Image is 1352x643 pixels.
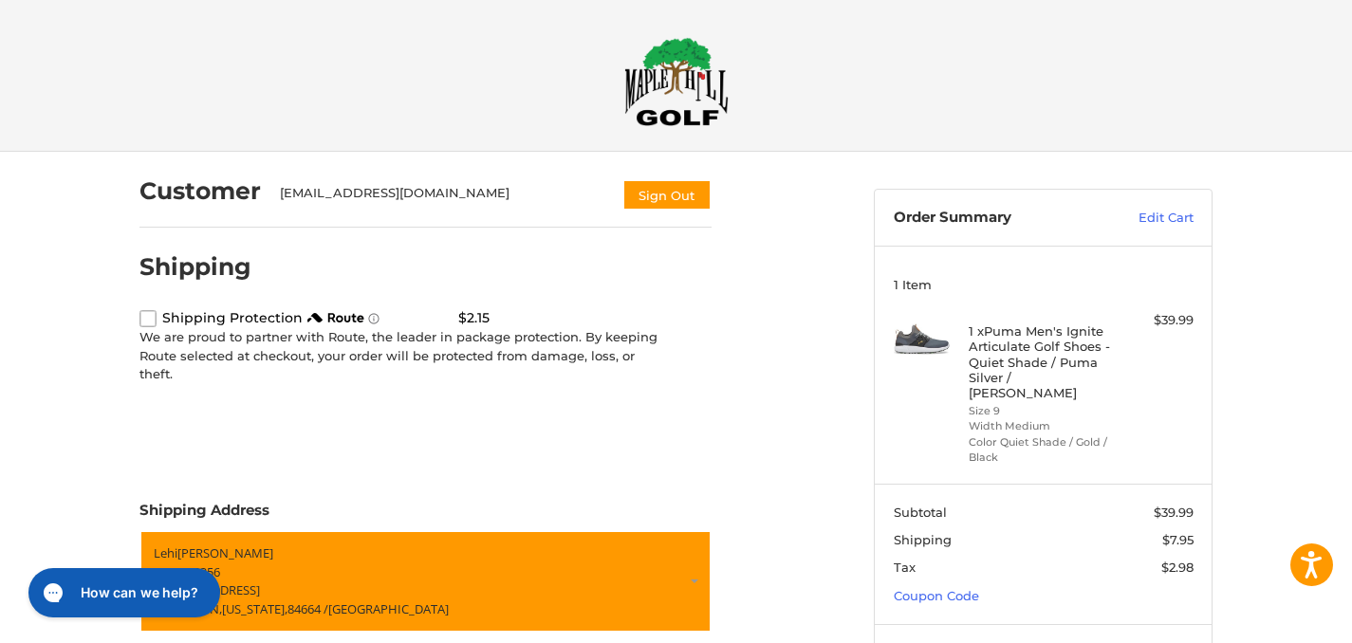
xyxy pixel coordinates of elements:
[162,309,303,326] span: Shipping Protection
[287,600,328,617] span: 84664 /
[894,588,979,603] a: Coupon Code
[624,37,729,126] img: Maple Hill Golf
[969,418,1114,434] li: Width Medium
[894,560,916,575] span: Tax
[222,600,287,617] span: [US_STATE],
[894,209,1098,228] h3: Order Summary
[894,505,947,520] span: Subtotal
[1154,505,1194,520] span: $39.99
[19,561,226,624] iframe: Gorgias live chat messenger
[1161,560,1194,575] span: $2.98
[368,313,380,324] span: Learn more
[177,544,273,561] span: [PERSON_NAME]
[458,308,490,328] div: $2.15
[1162,532,1194,547] span: $7.95
[969,403,1114,419] li: Size 9
[139,500,269,530] legend: Shipping Address
[969,323,1114,400] h4: 1 x Puma Men's Ignite Articulate Golf Shoes - Quiet Shade / Puma Silver / [PERSON_NAME]
[969,434,1114,466] li: Color Quiet Shade / Gold / Black
[139,252,251,282] h2: Shipping
[894,532,952,547] span: Shipping
[1098,209,1194,228] a: Edit Cart
[139,176,261,206] h2: Customer
[139,329,657,381] span: We are proud to partner with Route, the leader in package protection. By keeping Route selected a...
[154,544,177,561] span: Lehi
[1119,311,1194,330] div: $39.99
[139,299,712,338] div: route shipping protection selector element
[328,600,449,617] span: [GEOGRAPHIC_DATA]
[622,179,712,211] button: Sign Out
[894,277,1194,292] h3: 1 Item
[139,530,712,633] a: Enter or select a different address
[280,184,604,211] div: [EMAIL_ADDRESS][DOMAIN_NAME]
